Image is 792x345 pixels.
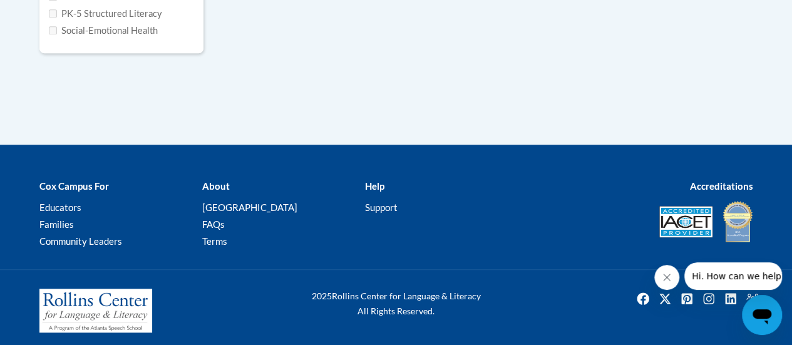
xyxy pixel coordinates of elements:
[49,7,162,21] label: PK-5 Structured Literacy
[654,265,679,290] iframe: Close message
[39,289,152,332] img: Rollins Center for Language & Literacy - A Program of the Atlanta Speech School
[655,289,675,309] a: Twitter
[684,262,782,290] iframe: Message from company
[202,219,224,230] a: FAQs
[722,200,753,244] img: IDA® Accredited
[202,235,227,247] a: Terms
[39,202,81,213] a: Educators
[743,289,763,309] img: Facebook group icon
[202,180,229,192] b: About
[49,24,158,38] label: Social-Emotional Health
[364,180,384,192] b: Help
[49,9,57,18] input: Checkbox for Options
[39,235,122,247] a: Community Leaders
[49,26,57,34] input: Checkbox for Options
[699,289,719,309] img: Instagram icon
[655,289,675,309] img: Twitter icon
[633,289,653,309] img: Facebook icon
[659,206,712,237] img: Accredited IACET® Provider
[690,180,753,192] b: Accreditations
[274,289,518,319] div: Rollins Center for Language & Literacy All Rights Reserved.
[699,289,719,309] a: Instagram
[743,289,763,309] a: Facebook Group
[721,289,741,309] img: LinkedIn icon
[742,295,782,335] iframe: Button to launch messaging window
[8,9,101,19] span: Hi. How can we help?
[633,289,653,309] a: Facebook
[312,291,332,301] span: 2025
[202,202,297,213] a: [GEOGRAPHIC_DATA]
[677,289,697,309] img: Pinterest icon
[364,202,397,213] a: Support
[677,289,697,309] a: Pinterest
[39,180,109,192] b: Cox Campus For
[721,289,741,309] a: Linkedin
[39,219,74,230] a: Families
